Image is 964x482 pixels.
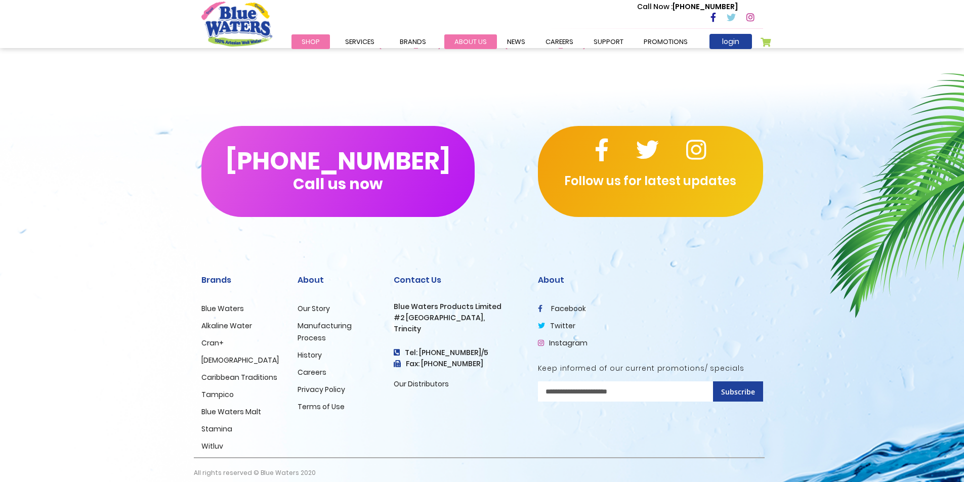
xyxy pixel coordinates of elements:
[201,441,223,451] a: Witluv
[302,37,320,47] span: Shop
[400,37,426,47] span: Brands
[394,360,523,368] h3: Fax: [PHONE_NUMBER]
[298,384,345,395] a: Privacy Policy
[298,367,326,377] a: Careers
[538,321,575,331] a: twitter
[298,350,322,360] a: History
[713,381,763,402] button: Subscribe
[201,303,244,314] a: Blue Waters
[298,303,330,314] a: Our Story
[538,172,763,190] p: Follow us for latest updates
[538,303,586,314] a: facebook
[444,34,497,49] a: about us
[394,302,523,311] h3: Blue Waters Products Limited
[201,321,252,331] a: Alkaline Water
[535,34,583,49] a: careers
[721,387,755,397] span: Subscribe
[394,379,449,389] a: Our Distributors
[497,34,535,49] a: News
[201,126,475,217] button: [PHONE_NUMBER]Call us now
[201,355,279,365] a: [DEMOGRAPHIC_DATA]
[709,34,752,49] a: login
[394,325,523,333] h3: Trincity
[298,275,379,285] h2: About
[538,338,588,348] a: Instagram
[538,364,763,373] h5: Keep informed of our current promotions/ specials
[345,37,374,47] span: Services
[201,338,224,348] a: Cran+
[298,402,345,412] a: Terms of Use
[583,34,634,49] a: support
[298,321,352,343] a: Manufacturing Process
[394,275,523,285] h2: Contact Us
[201,2,272,46] a: store logo
[394,348,523,357] h4: Tel: [PHONE_NUMBER]/5
[538,275,763,285] h2: About
[637,2,738,12] p: [PHONE_NUMBER]
[634,34,698,49] a: Promotions
[394,314,523,322] h3: #2 [GEOGRAPHIC_DATA],
[637,2,673,12] span: Call Now :
[201,372,277,382] a: Caribbean Traditions
[201,275,282,285] h2: Brands
[201,407,261,417] a: Blue Waters Malt
[201,389,234,400] a: Tampico
[201,424,232,434] a: Stamina
[293,181,383,187] span: Call us now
